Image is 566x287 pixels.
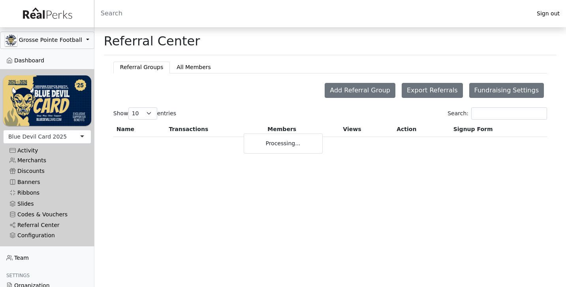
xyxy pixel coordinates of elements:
a: Sign out [530,8,566,19]
input: Search: [471,107,547,120]
button: Export Referrals [402,83,463,98]
button: Referral Groups [113,62,170,73]
label: Show entries [113,107,176,120]
div: Blue Devil Card 2025 [8,133,67,141]
th: Views [340,122,393,137]
img: WvZzOez5OCqmO91hHZfJL7W2tJ07LbGMjwPPNJwI.png [3,75,91,126]
button: All Members [170,62,218,73]
a: Banners [3,177,91,188]
a: Slides [3,198,91,209]
div: Processing... [244,133,323,154]
input: Search [94,4,530,23]
h1: Referral Center [104,34,200,49]
div: Activity [9,147,85,154]
img: real_perks_logo-01.svg [19,5,75,23]
th: Members [264,122,340,137]
a: Codes & Vouchers [3,209,91,220]
a: Discounts [3,166,91,176]
th: Signup Form [450,122,547,137]
a: Ribbons [3,188,91,198]
a: Referral Center [3,220,91,231]
th: Transactions [165,122,264,137]
span: Settings [6,273,30,278]
button: Fundraising Settings [469,83,544,98]
select: Showentries [128,107,157,120]
th: Action [393,122,450,137]
label: Search: [448,107,547,120]
th: Name [113,122,166,137]
button: Add Referral Group [325,83,395,98]
div: Configuration [9,232,85,239]
a: Merchants [3,155,91,166]
img: GAa1zriJJmkmu1qRtUwg8x1nQwzlKm3DoqW9UgYl.jpg [5,34,17,46]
